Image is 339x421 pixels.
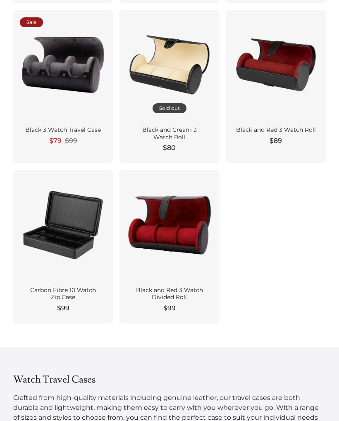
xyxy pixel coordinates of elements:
span: $99 [57,303,69,313]
span: $99 [163,303,176,313]
span: $89 [270,136,282,146]
div: Sale [20,17,43,27]
span: $99 [65,137,77,145]
div: Black 3 Watch Travel Case [23,126,103,134]
h2: Watch Travel Cases [13,373,326,386]
a: Sold out Black and Cream 3 Watch Roll $80 [119,10,219,163]
a: Black and Red 3 Watch Divided Roll $99 [119,170,219,323]
a: Carbon Fibre 10 Watch Zip Case $99 [13,170,113,323]
span: $79 [49,136,62,146]
div: Black and Red 3 Watch Divided Roll [129,287,209,301]
a: Black and Red 3 Watch Roll $89 [226,10,326,163]
div: Black and Red 3 Watch Roll [236,126,316,134]
a: Sale Black 3 Watch Travel Case $79 $99 [13,10,113,163]
div: Carbon Fibre 10 Watch Zip Case [23,287,103,301]
div: Black and Cream 3 Watch Roll [129,126,209,141]
span: $80 [163,143,176,153]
